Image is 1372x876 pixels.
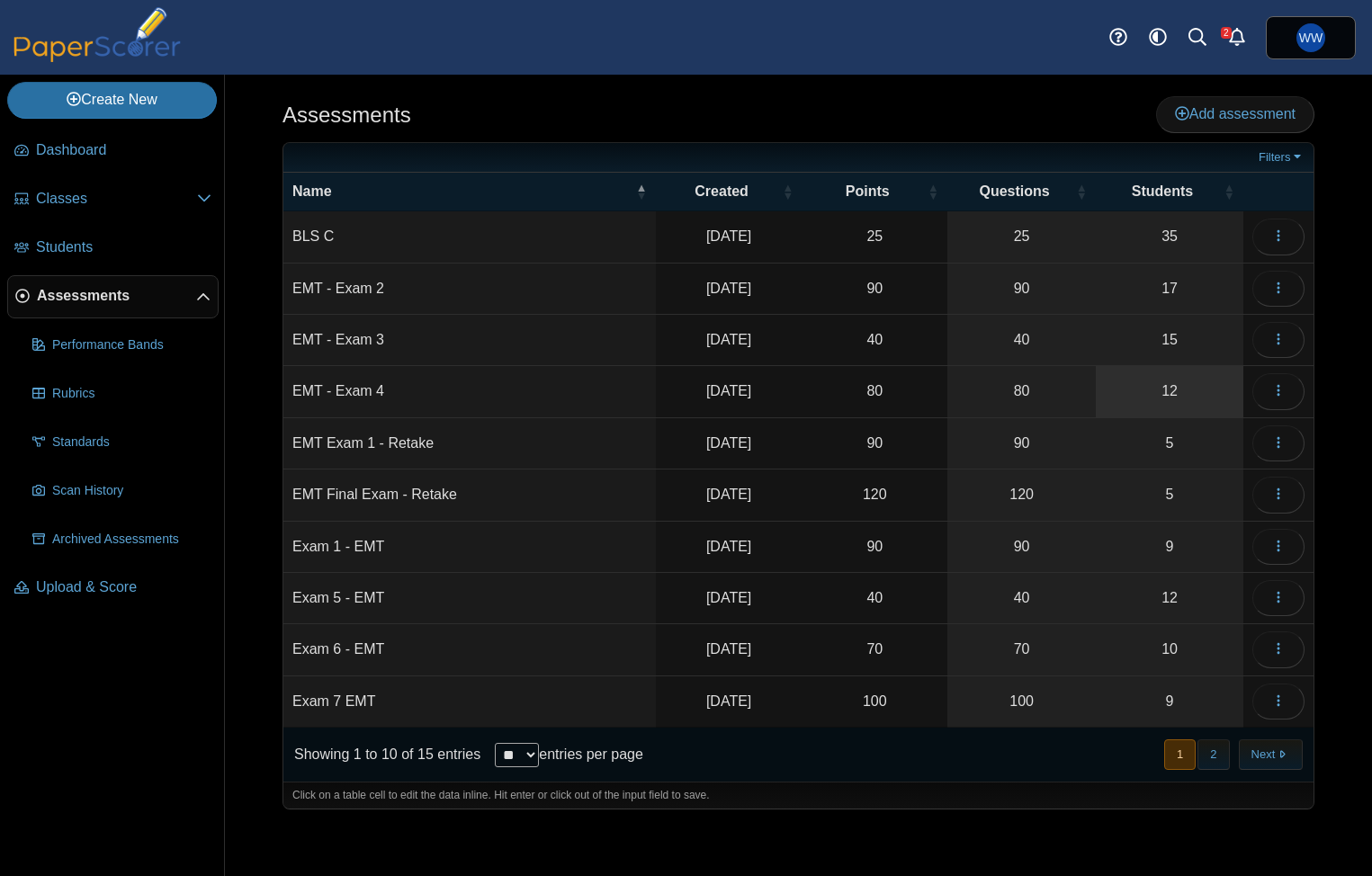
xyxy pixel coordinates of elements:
[706,435,751,451] time: Jul 15, 2025 at 2:07 PM
[1105,182,1220,201] span: Students
[803,573,948,624] td: 40
[283,366,656,417] td: EMT - Exam 4
[283,522,656,573] td: Exam 1 - EMT
[803,522,948,573] td: 90
[1175,106,1296,121] span: Add assessment
[706,228,751,244] time: Apr 18, 2025 at 12:07 PM
[706,641,751,657] time: Jul 2, 2025 at 6:37 PM
[36,189,197,209] span: Classes
[282,100,411,130] h1: Assessments
[25,518,219,561] a: Archived Assessments
[1197,739,1229,769] button: 2
[1164,739,1196,769] button: 1
[1096,366,1243,416] a: 12
[7,82,217,118] a: Create New
[1254,148,1309,166] a: Filters
[1096,418,1243,469] a: 5
[283,624,656,675] td: Exam 6 - EMT
[36,577,211,597] span: Upload & Score
[1239,739,1303,769] button: Next
[706,487,751,502] time: May 30, 2025 at 5:00 PM
[52,336,211,354] span: Performance Bands
[539,746,643,762] label: entries per page
[947,315,1096,365] a: 40
[52,531,211,549] span: Archived Assessments
[1096,264,1243,314] a: 17
[25,469,219,513] a: Scan History
[1096,469,1243,520] a: 5
[283,676,656,728] td: Exam 7 EMT
[1217,18,1257,58] a: Alerts
[7,49,187,65] a: PaperScorer
[283,728,480,782] div: Showing 1 to 10 of 15 entries
[52,385,211,403] span: Rubrics
[1096,211,1243,262] a: 35
[947,418,1096,469] a: 90
[7,227,219,270] a: Students
[947,366,1096,416] a: 80
[947,624,1096,675] a: 70
[283,418,656,469] td: EMT Exam 1 - Retake
[947,676,1096,727] a: 100
[947,264,1096,314] a: 90
[36,237,211,257] span: Students
[803,418,948,469] td: 90
[25,421,219,464] a: Standards
[803,624,948,675] td: 70
[283,782,1314,809] div: Click on a table cell to edit the data inline. Hit enter or click out of the input field to save.
[803,211,948,263] td: 25
[283,264,656,315] td: EMT - Exam 2
[706,539,751,554] time: Jul 12, 2025 at 2:00 PM
[956,182,1072,201] span: Questions
[803,264,948,315] td: 90
[7,275,219,318] a: Assessments
[283,469,656,521] td: EMT Final Exam - Retake
[947,573,1096,623] a: 40
[292,182,632,201] span: Name
[1096,522,1243,572] a: 9
[1162,739,1303,769] nav: pagination
[803,366,948,417] td: 80
[706,590,751,605] time: Jun 23, 2025 at 2:25 PM
[783,183,794,201] span: Created : Activate to sort
[25,324,219,367] a: Performance Bands
[1096,624,1243,675] a: 10
[947,522,1096,572] a: 90
[283,211,656,263] td: BLS C
[706,693,751,709] time: Jul 7, 2025 at 11:54 PM
[37,286,196,306] span: Assessments
[1299,31,1323,44] span: William Whitney
[36,140,211,160] span: Dashboard
[636,183,647,201] span: Name : Activate to invert sorting
[52,434,211,451] span: Standards
[1296,23,1325,52] span: William Whitney
[52,482,211,500] span: Scan History
[665,182,779,201] span: Created
[7,567,219,610] a: Upload & Score
[25,372,219,416] a: Rubrics
[1096,573,1243,623] a: 12
[947,469,1096,520] a: 120
[1096,676,1243,727] a: 9
[7,178,219,221] a: Classes
[1156,96,1314,132] a: Add assessment
[7,7,187,62] img: PaperScorer
[1096,315,1243,365] a: 15
[928,183,938,201] span: Points : Activate to sort
[812,182,925,201] span: Points
[706,281,751,296] time: May 25, 2025 at 9:59 PM
[7,130,219,173] a: Dashboard
[1266,16,1356,59] a: William Whitney
[1224,183,1234,201] span: Students : Activate to sort
[706,332,751,347] time: May 31, 2025 at 10:05 PM
[283,573,656,624] td: Exam 5 - EMT
[803,676,948,728] td: 100
[803,315,948,366] td: 40
[283,315,656,366] td: EMT - Exam 3
[803,469,948,521] td: 120
[1076,183,1087,201] span: Questions : Activate to sort
[947,211,1096,262] a: 25
[706,383,751,398] time: Jun 13, 2025 at 11:15 PM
